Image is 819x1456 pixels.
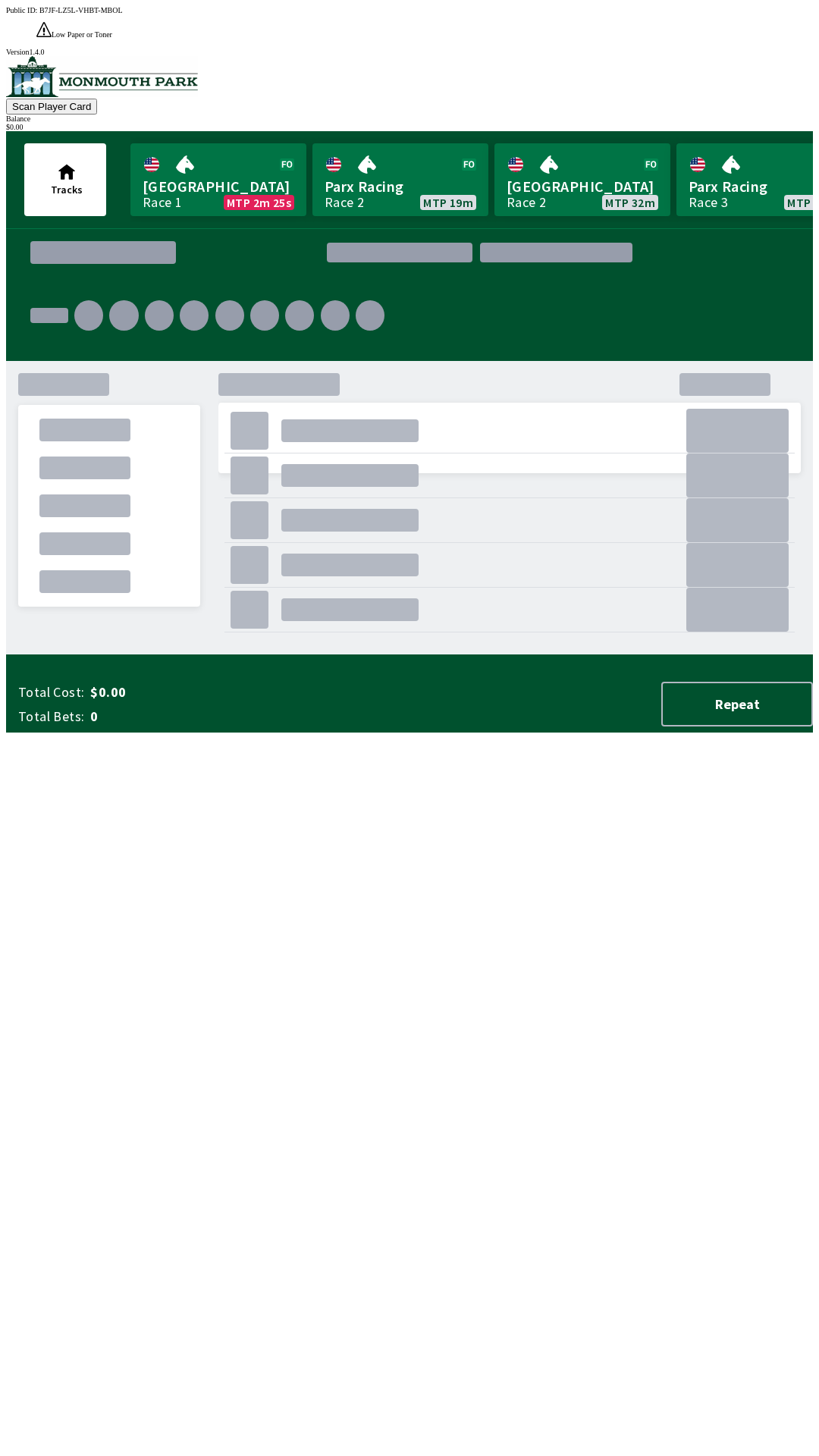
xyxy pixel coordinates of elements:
div: . [231,591,268,629]
span: MTP 32m [605,196,655,209]
div: . [218,488,801,655]
div: . [281,554,418,576]
div: . [39,419,130,441]
div: . [640,246,789,259]
div: $ 0.00 [6,123,813,131]
img: venue logo [6,56,198,97]
button: Scan Player Card [6,99,97,115]
div: . [250,300,279,331]
span: Parx Racing [325,177,476,196]
span: MTP 2m 25s [227,196,291,209]
div: . [281,419,418,442]
span: Total Cost: [18,683,84,701]
span: Low Paper or Toner [52,30,112,39]
div: . [686,543,789,587]
div: Public ID: [6,6,813,14]
div: . [39,570,130,593]
div: Race 2 [507,196,546,209]
div: . [231,457,268,494]
div: Balance [6,115,813,123]
div: . [391,294,789,370]
div: . [145,300,174,331]
span: Repeat [675,695,799,713]
span: $0.00 [90,683,329,701]
span: B7JF-LZ5L-VHBT-MBOL [39,6,123,14]
div: . [74,300,103,331]
div: . [356,300,384,331]
div: . [18,373,109,396]
div: . [231,501,268,539]
a: Parx RacingRace 2MTP 19m [312,143,488,216]
div: . [686,409,789,453]
span: [GEOGRAPHIC_DATA] [507,177,658,196]
div: . [180,300,209,331]
div: . [281,509,418,532]
span: MTP 19m [423,196,473,209]
div: . [39,532,130,555]
div: Version 1.4.0 [6,48,813,56]
div: . [215,300,244,331]
div: . [30,308,68,323]
div: Race 2 [325,196,364,209]
span: Total Bets: [18,708,84,726]
div: . [39,494,130,517]
span: [GEOGRAPHIC_DATA] [143,177,294,196]
div: Race 3 [689,196,728,209]
span: Tracks [51,183,83,196]
div: . [39,457,130,479]
a: [GEOGRAPHIC_DATA]Race 1MTP 2m 25s [130,143,306,216]
span: 0 [90,708,329,726]
div: . [686,453,789,497]
div: . [686,498,789,542]
div: . [109,300,138,331]
div: . [231,546,268,584]
div: . [321,300,350,331]
div: . [231,412,268,450]
div: . [285,300,314,331]
a: [GEOGRAPHIC_DATA]Race 2MTP 32m [494,143,670,216]
div: . [686,588,789,632]
button: Repeat [661,682,813,726]
div: . [281,598,418,621]
div: Race 1 [143,196,182,209]
button: Tracks [24,143,106,216]
div: . [281,464,418,487]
